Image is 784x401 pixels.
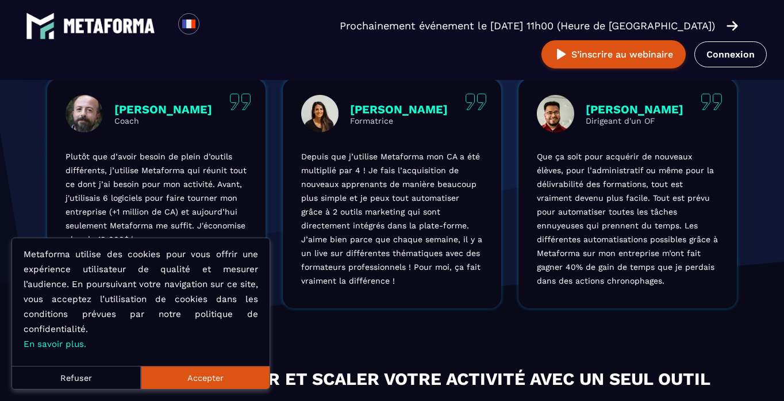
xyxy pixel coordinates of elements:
p: Plutôt que d’avoir besoin de plein d’outils différents, j’utilise Metaforma qui réunit tout ce do... [66,150,247,246]
img: logo [26,12,55,40]
p: Prochainement événement le [DATE] 11h00 (Heure de [GEOGRAPHIC_DATA]) [340,18,715,34]
h2: Simplifier, optimiser et scaler votre activité avec un seul outil [11,366,773,392]
p: [PERSON_NAME] [114,102,212,116]
p: Dirigeant d'un OF [586,116,683,125]
img: arrow-right [727,20,738,32]
button: Accepter [141,366,270,389]
p: [PERSON_NAME] [350,102,448,116]
img: play [554,47,568,62]
button: Refuser [12,366,141,389]
img: quote [701,93,722,110]
p: Formatrice [350,116,448,125]
img: profile [66,95,103,132]
p: Coach [114,116,212,125]
input: Search for option [209,19,218,33]
div: Search for option [199,13,228,39]
p: Que ça soit pour acquérir de nouveaux élèves, pour l’administratif ou même pour la délivrabilité ... [537,150,718,288]
p: Depuis que j’utilise Metaforma mon CA a été multiplié par 4 ! Je fais l’acquisition de nouveaux a... [301,150,483,288]
button: S’inscrire au webinaire [541,40,686,68]
a: Connexion [694,41,767,67]
img: quote [229,93,251,110]
a: En savoir plus. [24,339,86,349]
img: profile [301,95,339,132]
img: profile [537,95,574,132]
img: logo [63,18,155,33]
img: quote [465,93,487,110]
p: [PERSON_NAME] [586,102,683,116]
img: fr [182,17,196,31]
p: Metaforma utilise des cookies pour vous offrir une expérience utilisateur de qualité et mesurer l... [24,247,258,352]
